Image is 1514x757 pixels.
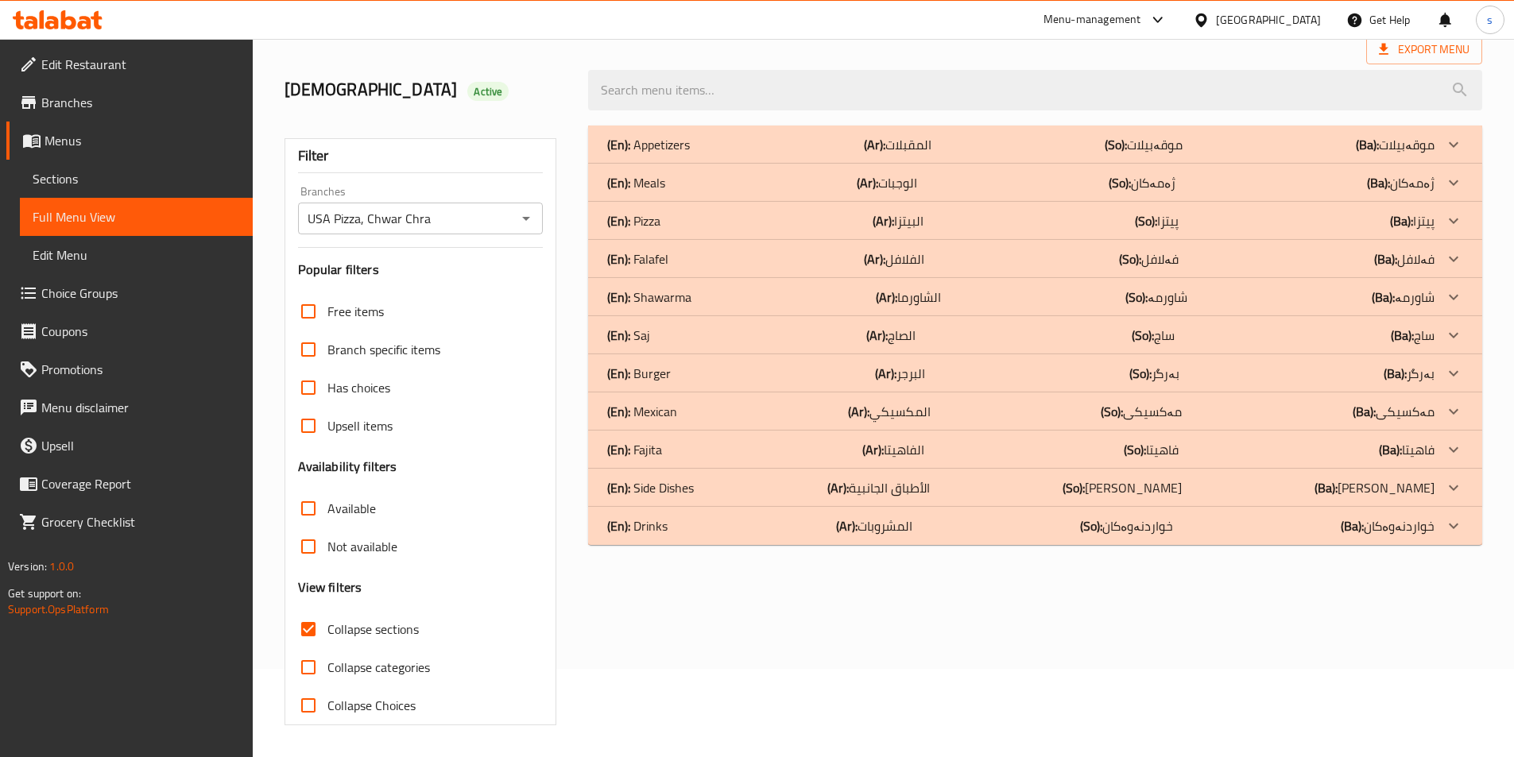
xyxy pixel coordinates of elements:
[1353,402,1435,421] p: مەکسیکی
[607,173,665,192] p: Meals
[588,126,1482,164] div: (En): Appetizers(Ar):المقبلات(So):موقەبیلات(Ba):موقەبیلات
[1129,364,1179,383] p: بەرگر
[41,93,240,112] span: Branches
[1391,323,1414,347] b: (Ba):
[1390,209,1413,233] b: (Ba):
[1384,364,1435,383] p: بەرگر
[1063,476,1085,500] b: (So):
[6,122,253,160] a: Menus
[827,476,849,500] b: (Ar):
[588,70,1482,110] input: search
[1487,11,1493,29] span: s
[1356,135,1435,154] p: موقەبیلات
[607,400,630,423] b: (En):
[1063,478,1182,497] p: [PERSON_NAME]
[6,427,253,465] a: Upsell
[41,474,240,493] span: Coverage Report
[866,323,888,347] b: (Ar):
[285,78,570,102] h2: [DEMOGRAPHIC_DATA]
[607,478,694,497] p: Side Dishes
[848,402,931,421] p: المكسيكي
[1341,516,1435,535] p: خواردنەوەکان
[298,578,362,597] h3: View filters
[33,207,240,226] span: Full Menu View
[588,392,1482,431] div: (En): Mexican(Ar):المكسيكي(So):مەکسیکی(Ba):مەکسیکی
[1124,438,1146,462] b: (So):
[864,133,885,156] b: (Ar):
[607,438,630,462] b: (En):
[1125,285,1148,309] b: (So):
[1372,285,1395,309] b: (Ba):
[49,556,74,577] span: 1.0.0
[298,261,544,279] h3: Popular filters
[1125,288,1187,307] p: شاورمە
[588,469,1482,507] div: (En): Side Dishes(Ar):الأطباق الجانبية(So):[PERSON_NAME](Ba):[PERSON_NAME]
[607,440,662,459] p: Fajita
[327,378,390,397] span: Has choices
[588,240,1482,278] div: (En): Falafel(Ar):الفلافل(So):فەلافل(Ba):فەلافل
[327,696,416,715] span: Collapse Choices
[467,84,509,99] span: Active
[8,583,81,604] span: Get support on:
[41,436,240,455] span: Upsell
[607,323,630,347] b: (En):
[33,245,240,265] span: Edit Menu
[1101,402,1182,421] p: مەکسیکی
[41,55,240,74] span: Edit Restaurant
[1367,171,1390,195] b: (Ba):
[467,82,509,101] div: Active
[866,326,916,345] p: الصاج
[1353,400,1376,423] b: (Ba):
[607,211,660,230] p: Pizza
[862,438,884,462] b: (Ar):
[857,171,878,195] b: (Ar):
[20,236,253,274] a: Edit Menu
[1135,209,1157,233] b: (So):
[1315,476,1338,500] b: (Ba):
[6,388,253,427] a: Menu disclaimer
[1101,400,1123,423] b: (So):
[6,83,253,122] a: Branches
[1366,35,1482,64] span: Export Menu
[327,658,430,677] span: Collapse categories
[1372,288,1435,307] p: شاورمە
[607,514,630,538] b: (En):
[588,431,1482,469] div: (En): Fajita(Ar):الفاهیتا(So):فاهیتا(Ba):فاهیتا
[327,537,397,556] span: Not available
[1384,361,1407,385] b: (Ba):
[836,516,912,535] p: المشروبات
[588,278,1482,316] div: (En): Shawarma(Ar):الشاورما(So):شاورمە(Ba):شاورمە
[41,398,240,417] span: Menu disclaimer
[827,478,930,497] p: الأطباق الجانبية
[1124,440,1179,459] p: فاهیتا
[1379,40,1469,60] span: Export Menu
[1080,516,1173,535] p: خواردنەوەکان
[1132,323,1154,347] b: (So):
[607,326,650,345] p: Saj
[588,354,1482,392] div: (En): Burger(Ar):البرجر(So):بەرگر(Ba):بەرگر
[607,247,630,271] b: (En):
[875,364,925,383] p: البرجر
[1391,326,1435,345] p: ساج
[876,285,897,309] b: (Ar):
[1390,211,1435,230] p: پیتزا
[873,209,894,233] b: (Ar):
[864,247,885,271] b: (Ar):
[41,284,240,303] span: Choice Groups
[20,198,253,236] a: Full Menu View
[1367,173,1435,192] p: ژەمەکان
[848,400,869,423] b: (Ar):
[1105,135,1183,154] p: موقەبیلات
[1216,11,1321,29] div: [GEOGRAPHIC_DATA]
[607,209,630,233] b: (En):
[6,312,253,350] a: Coupons
[607,285,630,309] b: (En):
[327,416,393,435] span: Upsell items
[1119,249,1179,268] p: فەلافل
[588,316,1482,354] div: (En): Saj(Ar):الصاج(So):ساج(Ba):ساج
[6,45,253,83] a: Edit Restaurant
[607,249,668,268] p: Falafel
[864,135,931,154] p: المقبلات
[298,458,397,476] h3: Availability filters
[298,139,544,173] div: Filter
